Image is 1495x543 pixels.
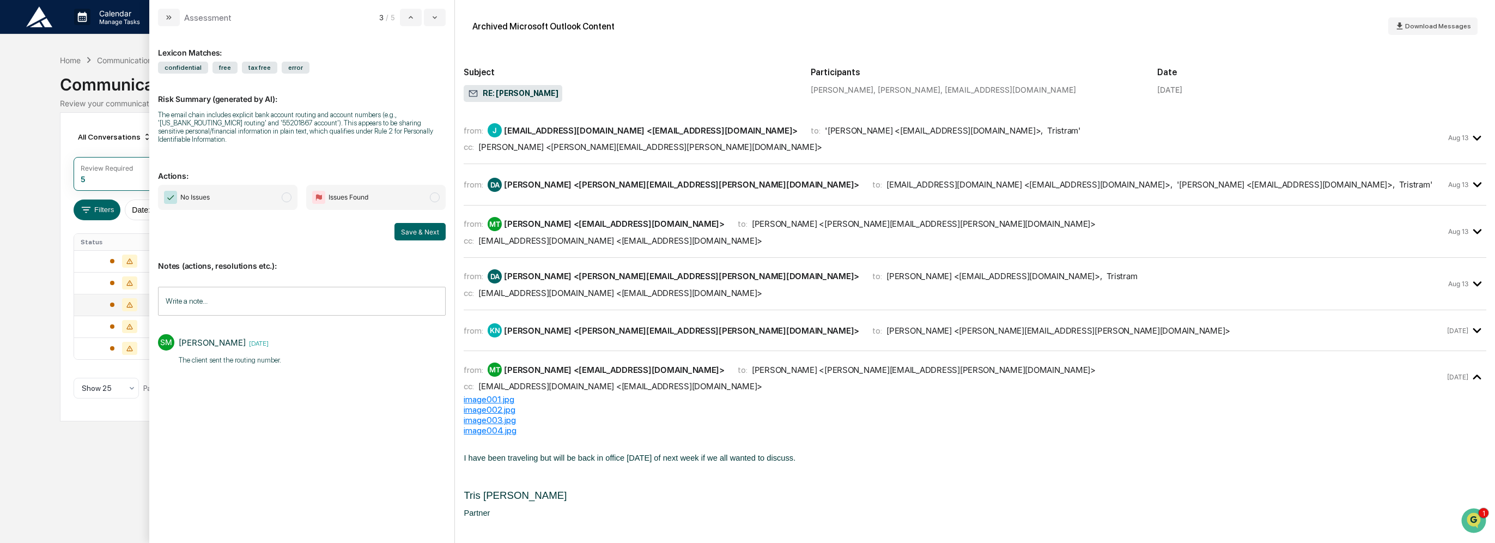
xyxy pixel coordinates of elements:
[22,222,70,233] span: Preclearance
[143,384,173,393] div: Page 1 of 1
[179,337,246,348] div: [PERSON_NAME]
[811,125,821,136] span: to:
[11,83,31,102] img: 1746055101610-c473b297-6a78-478c-a979-82029cc54cd1
[464,236,474,246] span: cc:
[60,66,1435,94] div: Communications Archive
[464,381,474,391] span: cc:
[1448,280,1468,288] time: Wednesday, August 13, 2025 at 10:59:09 AM
[158,248,446,270] p: Notes (actions, resolutions etc.):
[22,148,31,157] img: 1746055101610-c473b297-6a78-478c-a979-82029cc54cd1
[464,219,483,229] span: from:
[60,56,81,65] div: Home
[504,219,725,229] div: [PERSON_NAME] <[EMAIL_ADDRESS][DOMAIN_NAME]>
[1388,17,1478,35] button: Download Messages
[478,142,822,152] div: [PERSON_NAME] <[PERSON_NAME][EMAIL_ADDRESS][PERSON_NAME][DOMAIN_NAME]>
[11,167,28,184] img: Jack Rasmussen
[158,35,446,57] div: Lexicon Matches:
[180,192,210,203] span: No Issues
[179,355,281,366] p: The client sent the routing number.​
[504,365,725,375] div: [PERSON_NAME] <[EMAIL_ADDRESS][DOMAIN_NAME]>
[488,363,502,377] div: MT
[872,179,882,190] span: to:
[811,67,1140,77] h2: Participants
[158,111,446,143] div: The email chain includes explicit bank account routing and account numbers (e.g., '[US_BANK_ROUTI...
[169,118,198,131] button: See all
[504,125,798,136] div: [EMAIL_ADDRESS][DOMAIN_NAME] <[EMAIL_ADDRESS][DOMAIN_NAME]>
[75,218,139,238] a: 🗄️Attestations
[478,381,762,391] div: [EMAIL_ADDRESS][DOMAIN_NAME] <[EMAIL_ADDRESS][DOMAIN_NAME]>
[96,177,119,186] span: [DATE]
[1448,227,1468,236] time: Wednesday, August 13, 2025 at 10:17:51 AM
[312,191,325,204] img: Flag
[1047,125,1081,136] div: Tristram'
[74,128,156,146] div: All Conversations
[1460,507,1490,536] iframe: Open customer support
[90,9,145,18] p: Calendar
[488,269,502,283] div: DA
[1157,85,1182,94] div: [DATE]
[386,13,398,22] span: / 5
[488,217,502,231] div: MT
[478,236,762,246] div: [EMAIL_ADDRESS][DOMAIN_NAME] <[EMAIL_ADDRESS][DOMAIN_NAME]>
[464,271,483,281] span: from:
[11,244,20,253] div: 🔎
[464,125,483,136] span: from:
[1447,327,1468,335] time: Friday, August 15, 2025 at 7:51:32 AM
[394,223,446,240] button: Save & Next
[11,224,20,232] div: 🖐️
[11,137,28,155] img: Jack Rasmussen
[504,179,859,190] div: [PERSON_NAME] <[PERSON_NAME][EMAIL_ADDRESS][PERSON_NAME][DOMAIN_NAME]>
[329,192,368,203] span: Issues Found
[158,158,446,180] p: Actions:
[379,13,384,22] span: 3
[464,288,474,298] span: cc:
[1107,271,1138,281] div: Tristram
[464,67,793,77] h2: Subject
[468,88,558,99] span: RE: [PERSON_NAME]
[464,179,483,190] span: from:
[488,178,502,192] div: DA
[464,415,1486,425] div: image003.jpg
[886,325,1230,336] div: [PERSON_NAME] <[PERSON_NAME][EMAIL_ADDRESS][PERSON_NAME][DOMAIN_NAME]>
[825,125,1043,136] div: '[PERSON_NAME] <[EMAIL_ADDRESS][DOMAIN_NAME]> ,
[90,222,135,233] span: Attestations
[22,178,31,186] img: 1746055101610-c473b297-6a78-478c-a979-82029cc54cd1
[464,454,795,462] span: I have been traveling but will be back in office [DATE] of next week if we all wanted to discuss.
[74,234,173,250] th: Status
[1448,134,1468,142] time: Wednesday, August 13, 2025 at 9:11:28 AM
[464,394,1486,405] div: image001.jpg
[488,323,502,337] div: KN
[74,200,121,220] button: Filters
[7,218,75,238] a: 🖐️Preclearance
[7,239,73,258] a: 🔎Data Lookup
[1399,179,1433,190] div: Tristram'
[11,120,73,129] div: Past conversations
[872,325,882,336] span: to:
[504,271,859,281] div: [PERSON_NAME] <[PERSON_NAME][EMAIL_ADDRESS][PERSON_NAME][DOMAIN_NAME]>
[96,148,119,156] span: [DATE]
[90,148,94,156] span: •
[464,142,474,152] span: cc:
[738,219,747,229] span: to:
[464,405,1486,415] div: image002.jpg
[752,365,1096,375] div: [PERSON_NAME] <[PERSON_NAME][EMAIL_ADDRESS][PERSON_NAME][DOMAIN_NAME]>
[34,148,88,156] span: [PERSON_NAME]
[282,62,309,74] span: error
[464,425,1486,436] div: image004.jpg
[158,334,174,351] div: SM
[1177,179,1395,190] div: '[PERSON_NAME] <[EMAIL_ADDRESS][DOMAIN_NAME]> ,
[108,270,132,278] span: Pylon
[26,7,52,27] img: logo
[504,325,859,336] div: [PERSON_NAME] <[PERSON_NAME][EMAIL_ADDRESS][PERSON_NAME][DOMAIN_NAME]>
[464,365,483,375] span: from:
[77,269,132,278] a: Powered byPylon
[488,123,502,137] div: J
[811,85,1140,94] div: [PERSON_NAME], [PERSON_NAME], [EMAIL_ADDRESS][DOMAIN_NAME]
[184,13,232,23] div: Assessment
[472,21,615,32] div: Archived Microsoft Outlook Content
[81,174,86,184] div: 5
[22,243,69,254] span: Data Lookup
[158,62,208,74] span: confidential
[886,271,1102,281] div: [PERSON_NAME] <[EMAIL_ADDRESS][DOMAIN_NAME]> ,
[11,22,198,40] p: How can we help?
